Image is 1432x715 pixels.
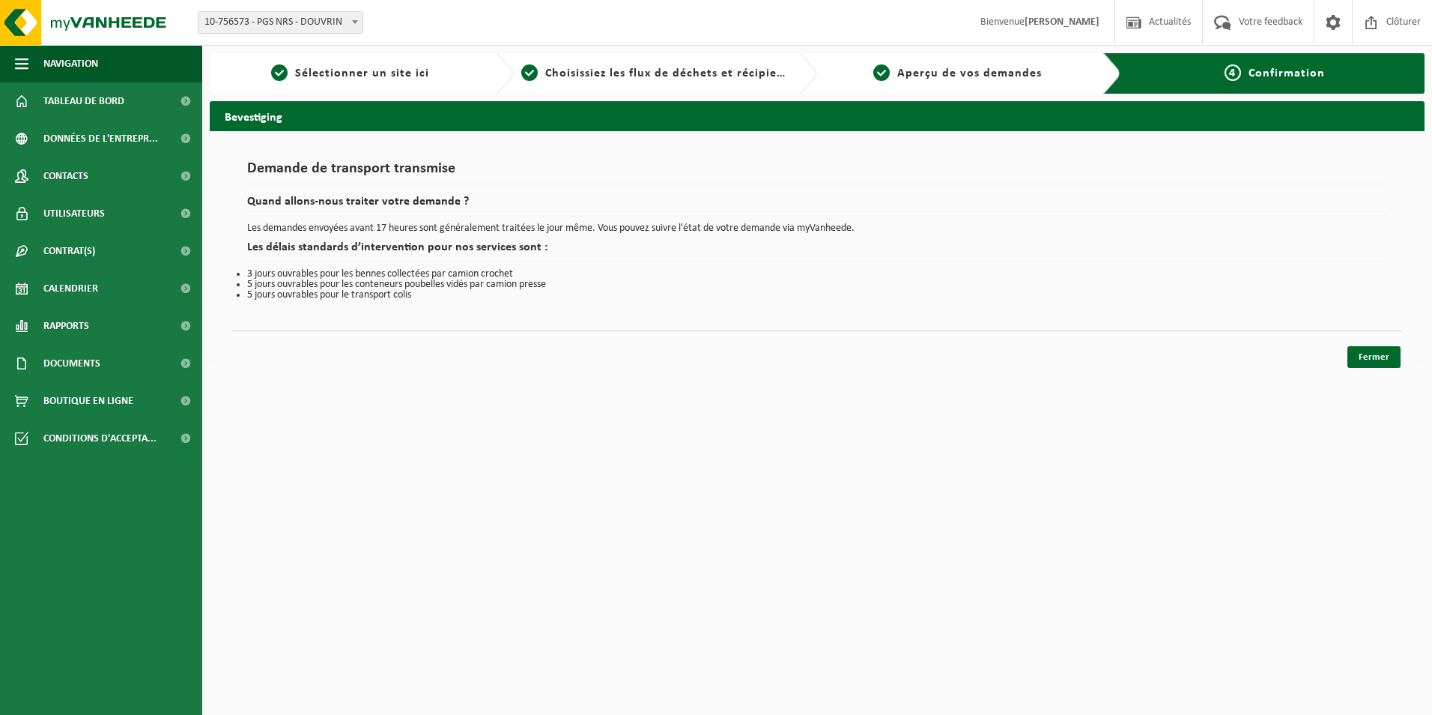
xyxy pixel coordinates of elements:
[825,64,1091,82] a: 3Aperçu de vos demandes
[1225,64,1241,81] span: 4
[43,307,89,345] span: Rapports
[247,223,1387,234] p: Les demandes envoyées avant 17 heures sont généralement traitées le jour même. Vous pouvez suivre...
[43,232,95,270] span: Contrat(s)
[43,195,105,232] span: Utilisateurs
[271,64,288,81] span: 1
[521,64,788,82] a: 2Choisissiez les flux de déchets et récipients
[247,280,1387,290] li: 5 jours ouvrables pour les conteneurs poubelles vidés par camion presse
[295,67,429,79] span: Sélectionner un site ici
[247,269,1387,280] li: 3 jours ouvrables pour les bennes collectées par camion crochet
[43,420,157,457] span: Conditions d'accepta...
[43,157,88,195] span: Contacts
[1347,346,1401,368] a: Fermer
[873,64,890,81] span: 3
[217,64,484,82] a: 1Sélectionner un site ici
[247,161,1387,184] h1: Demande de transport transmise
[897,67,1042,79] span: Aperçu de vos demandes
[1025,16,1099,28] strong: [PERSON_NAME]
[43,120,158,157] span: Données de l'entrepr...
[247,196,1387,216] h2: Quand allons-nous traiter votre demande ?
[247,290,1387,301] li: 5 jours ouvrables pour le transport colis
[43,382,133,420] span: Boutique en ligne
[198,11,363,34] span: 10-756573 - PGS NRS - DOUVRIN
[198,12,362,33] span: 10-756573 - PGS NRS - DOUVRIN
[521,64,538,81] span: 2
[247,241,1387,262] h2: Les délais standards d’intervention pour nos services sont :
[43,345,100,382] span: Documents
[545,67,795,79] span: Choisissiez les flux de déchets et récipients
[210,101,1425,130] h2: Bevestiging
[43,82,124,120] span: Tableau de bord
[43,270,98,307] span: Calendrier
[1249,67,1325,79] span: Confirmation
[43,45,98,82] span: Navigation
